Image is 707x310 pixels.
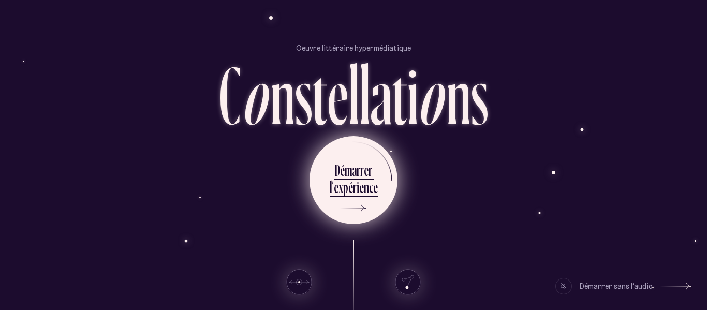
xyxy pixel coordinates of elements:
[360,160,364,180] div: r
[359,53,370,136] div: l
[417,53,447,136] div: o
[392,53,407,136] div: t
[364,177,369,197] div: n
[470,53,488,136] div: s
[370,53,392,136] div: a
[296,43,411,53] p: Oeuvre littéraire hypermédiatique
[334,177,338,197] div: e
[219,53,241,136] div: C
[407,53,418,136] div: i
[357,177,359,197] div: i
[369,160,372,180] div: r
[335,160,340,180] div: D
[352,160,357,180] div: a
[373,177,378,197] div: e
[348,177,353,197] div: é
[332,177,334,197] div: ’
[348,53,359,136] div: l
[328,53,348,136] div: e
[343,177,348,197] div: p
[359,177,364,197] div: e
[369,177,373,197] div: c
[345,160,352,180] div: m
[271,53,294,136] div: n
[241,53,271,136] div: o
[330,177,332,197] div: l
[447,53,470,136] div: n
[312,53,328,136] div: t
[294,53,312,136] div: s
[340,160,345,180] div: é
[555,278,691,294] button: Démarrer sans l’audio
[310,136,397,224] button: Démarrerl’expérience
[357,160,360,180] div: r
[580,278,653,294] div: Démarrer sans l’audio
[364,160,369,180] div: e
[353,177,357,197] div: r
[338,177,343,197] div: x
